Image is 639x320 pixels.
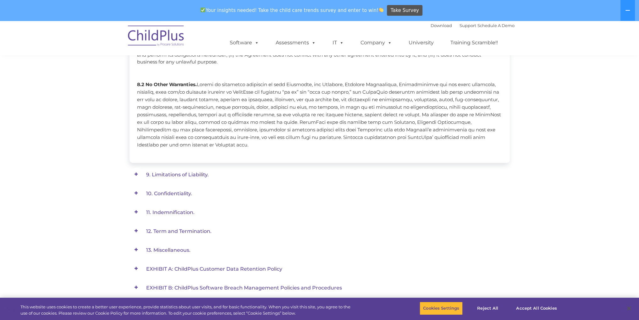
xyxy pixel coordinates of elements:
[146,247,190,253] span: 13. Miscellaneous.
[20,304,351,316] div: This website uses cookies to create a better user experience, provide statistics about user visit...
[198,4,386,16] span: Your insights needed! Take the child care trends survey and enter to win!
[387,5,422,16] a: Take Survey
[146,190,192,196] span: 10. Confidentiality.
[622,301,636,315] button: Close
[379,8,383,12] img: 👏
[513,302,560,315] button: Accept All Cookies
[468,302,507,315] button: Reject All
[326,36,350,49] a: IT
[201,8,205,12] img: ✅
[137,81,197,87] b: 8.2 No Other Warranties.
[146,172,209,178] span: 9. Limitations of Liability.
[146,228,212,234] span: 12. Term and Termination.
[391,5,419,16] span: Take Survey
[444,36,504,49] a: Training Scramble!!
[477,23,515,28] a: Schedule A Demo
[137,81,502,149] p: Loremi do sitametco adipiscin el sedd Eiusmodte, inc Utlabore, Etdolore Magnaaliqua, Enimadminimv...
[460,23,476,28] a: Support
[431,23,452,28] a: Download
[146,285,342,291] span: EXHIBIT B: ChildPlus Software Breach Management Policies and Procedures
[269,36,322,49] a: Assessments
[146,266,282,272] span: EXHIBIT A: ChildPlus Customer Data Retention Policy
[137,45,502,149] span: Each Party represents and warrants to the other Party that (i) it has the authority to enter into...
[354,36,398,49] a: Company
[146,209,195,215] span: 11. Indemnification.
[420,302,463,315] button: Cookies Settings
[402,36,440,49] a: University
[431,23,515,28] font: |
[125,21,188,52] img: ChildPlus by Procare Solutions
[223,36,265,49] a: Software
